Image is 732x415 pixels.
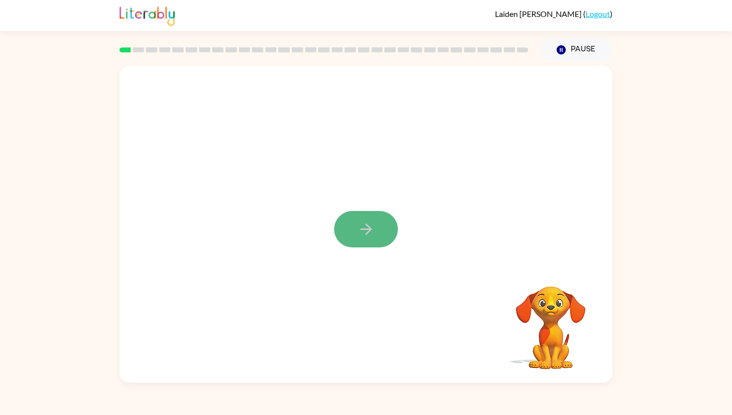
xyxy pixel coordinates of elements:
a: Logout [586,9,610,18]
img: Literably [120,4,175,26]
div: ( ) [495,9,612,18]
button: Pause [540,38,612,61]
video: Your browser must support playing .mp4 files to use Literably. Please try using another browser. [501,271,601,371]
span: Laiden [PERSON_NAME] [495,9,583,18]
